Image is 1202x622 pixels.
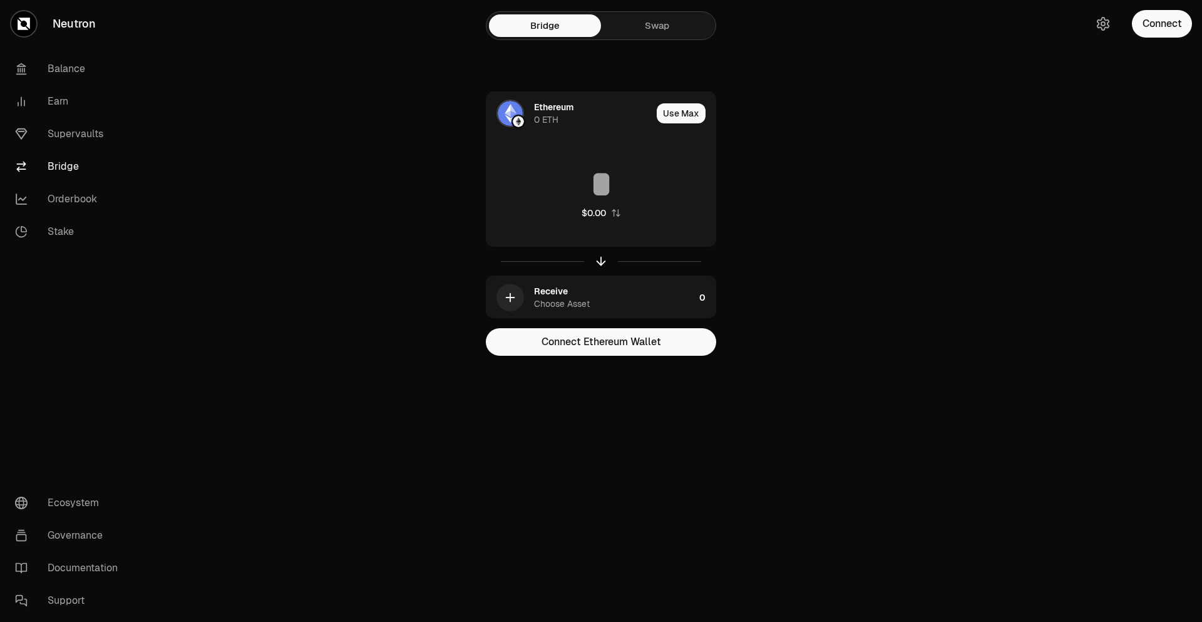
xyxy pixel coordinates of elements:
a: Support [5,584,135,617]
button: $0.00 [582,207,621,219]
div: Choose Asset [534,298,590,310]
div: ReceiveChoose Asset [486,276,694,319]
a: Documentation [5,552,135,584]
button: ReceiveChoose Asset0 [486,276,716,319]
a: Balance [5,53,135,85]
a: Governance [5,519,135,552]
div: $0.00 [582,207,606,219]
a: Stake [5,215,135,248]
a: Bridge [489,14,601,37]
img: ETH Logo [498,101,523,126]
a: Bridge [5,150,135,183]
a: Swap [601,14,713,37]
button: Use Max [657,103,706,123]
button: Connect Ethereum Wallet [486,328,716,356]
div: Ethereum [534,101,573,113]
div: 0 ETH [534,113,558,126]
a: Supervaults [5,118,135,150]
div: 0 [699,276,716,319]
img: Ethereum Logo [513,116,524,127]
div: ETH LogoEthereum LogoEthereum0 ETH [486,92,652,135]
button: Connect [1132,10,1192,38]
a: Orderbook [5,183,135,215]
a: Ecosystem [5,487,135,519]
a: Earn [5,85,135,118]
div: Receive [534,285,568,298]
